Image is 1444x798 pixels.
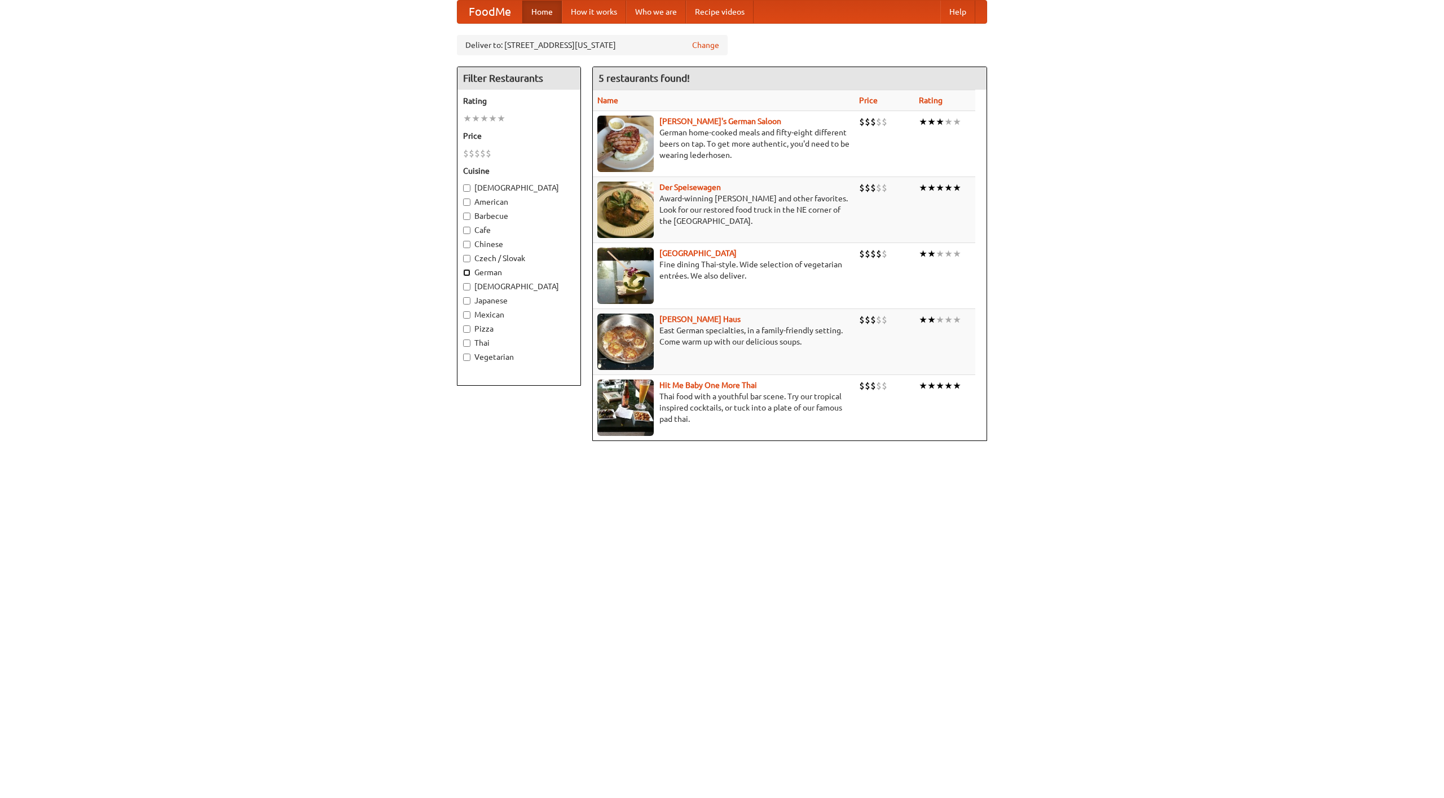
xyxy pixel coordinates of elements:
li: ★ [944,314,953,326]
a: [PERSON_NAME]'s German Saloon [659,117,781,126]
li: $ [870,314,876,326]
li: $ [865,380,870,392]
li: $ [865,248,870,260]
li: $ [882,248,887,260]
li: ★ [497,112,505,125]
li: $ [859,248,865,260]
label: Chinese [463,239,575,250]
input: Czech / Slovak [463,255,470,262]
input: German [463,269,470,276]
img: kohlhaus.jpg [597,314,654,370]
li: $ [882,116,887,128]
label: Thai [463,337,575,349]
li: ★ [488,112,497,125]
li: ★ [919,182,927,194]
input: [DEMOGRAPHIC_DATA] [463,184,470,192]
li: $ [882,314,887,326]
a: Der Speisewagen [659,183,721,192]
li: $ [876,380,882,392]
li: ★ [927,116,936,128]
li: ★ [953,248,961,260]
label: Japanese [463,295,575,306]
li: ★ [927,182,936,194]
input: Cafe [463,227,470,234]
input: Japanese [463,297,470,305]
li: ★ [936,116,944,128]
p: Thai food with a youthful bar scene. Try our tropical inspired cocktails, or tuck into a plate of... [597,391,850,425]
li: $ [882,182,887,194]
label: Barbecue [463,210,575,222]
li: $ [870,182,876,194]
a: Recipe videos [686,1,754,23]
li: $ [876,314,882,326]
li: ★ [936,380,944,392]
img: esthers.jpg [597,116,654,172]
li: ★ [944,116,953,128]
a: Price [859,96,878,105]
li: ★ [463,112,472,125]
label: [DEMOGRAPHIC_DATA] [463,281,575,292]
li: ★ [944,380,953,392]
li: ★ [944,248,953,260]
input: Barbecue [463,213,470,220]
a: Change [692,39,719,51]
p: German home-cooked meals and fifty-eight different beers on tap. To get more authentic, you'd nee... [597,127,850,161]
li: ★ [927,248,936,260]
li: $ [859,116,865,128]
img: speisewagen.jpg [597,182,654,238]
label: Cafe [463,224,575,236]
a: Who we are [626,1,686,23]
li: ★ [919,116,927,128]
p: East German specialties, in a family-friendly setting. Come warm up with our delicious soups. [597,325,850,347]
p: Fine dining Thai-style. Wide selection of vegetarian entrées. We also deliver. [597,259,850,281]
label: American [463,196,575,208]
li: $ [870,116,876,128]
li: ★ [944,182,953,194]
a: [PERSON_NAME] Haus [659,315,741,324]
li: $ [882,380,887,392]
ng-pluralize: 5 restaurants found! [598,73,690,83]
label: Mexican [463,309,575,320]
li: $ [870,248,876,260]
li: ★ [953,182,961,194]
a: Rating [919,96,943,105]
input: Mexican [463,311,470,319]
p: Award-winning [PERSON_NAME] and other favorites. Look for our restored food truck in the NE corne... [597,193,850,227]
li: $ [865,182,870,194]
h4: Filter Restaurants [457,67,580,90]
li: $ [469,147,474,160]
li: $ [870,380,876,392]
input: American [463,199,470,206]
h5: Cuisine [463,165,575,177]
li: ★ [919,314,927,326]
li: ★ [936,182,944,194]
li: $ [859,380,865,392]
li: $ [876,116,882,128]
li: ★ [480,112,488,125]
img: babythai.jpg [597,380,654,436]
label: Czech / Slovak [463,253,575,264]
li: $ [865,314,870,326]
a: Name [597,96,618,105]
li: ★ [472,112,480,125]
li: ★ [936,248,944,260]
a: Hit Me Baby One More Thai [659,381,757,390]
label: German [463,267,575,278]
input: [DEMOGRAPHIC_DATA] [463,283,470,290]
a: [GEOGRAPHIC_DATA] [659,249,737,258]
li: ★ [953,314,961,326]
label: Vegetarian [463,351,575,363]
li: ★ [953,116,961,128]
li: ★ [953,380,961,392]
li: $ [474,147,480,160]
li: ★ [936,314,944,326]
li: $ [859,182,865,194]
img: satay.jpg [597,248,654,304]
h5: Price [463,130,575,142]
li: $ [480,147,486,160]
li: $ [486,147,491,160]
li: ★ [919,248,927,260]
